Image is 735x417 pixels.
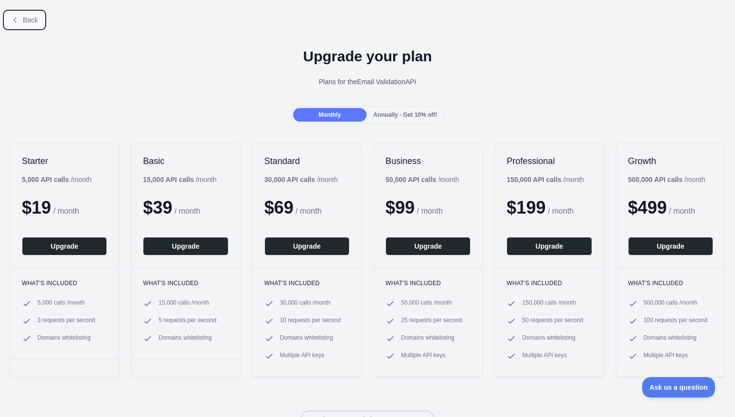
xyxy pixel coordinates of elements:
[264,155,350,167] h2: Standard
[385,175,459,184] div: / month
[385,155,471,167] h2: Business
[507,176,561,183] b: 150,000 API calls
[642,377,716,398] iframe: Toggle Customer Support
[507,198,545,218] span: $ 199
[628,175,705,184] div: / month
[507,155,592,167] h2: Professional
[264,175,338,184] div: / month
[628,155,713,167] h2: Growth
[628,176,682,183] b: 500,000 API calls
[385,176,437,183] b: 50,000 API calls
[264,176,315,183] b: 30,000 API calls
[628,198,667,218] span: $ 499
[507,175,584,184] div: / month
[385,198,415,218] span: $ 99
[264,198,294,218] span: $ 69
